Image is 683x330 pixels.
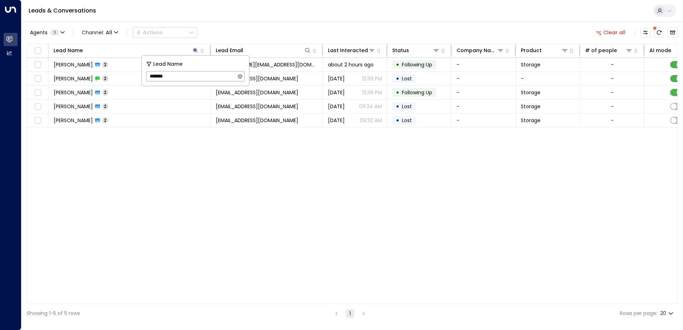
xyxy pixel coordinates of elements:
[216,89,298,96] span: ben_proct_or@hotmail.co.uk
[452,100,516,113] td: -
[33,74,42,83] span: Toggle select row
[521,46,568,55] div: Product
[521,89,540,96] span: Storage
[102,75,108,81] span: 2
[516,72,580,85] td: -
[136,29,163,36] div: Actions
[328,46,368,55] div: Last Interacted
[452,114,516,127] td: -
[611,61,614,68] div: -
[392,46,409,55] div: Status
[54,75,93,82] span: Ben PROCTOR
[102,89,108,95] span: 2
[396,114,399,126] div: •
[153,60,183,68] span: Lead Name
[452,72,516,85] td: -
[102,103,108,109] span: 2
[102,117,108,123] span: 2
[102,61,108,67] span: 2
[392,46,440,55] div: Status
[328,75,345,82] span: Sep 20, 2025
[27,27,67,37] button: Agents1
[328,103,345,110] span: Jul 24, 2025
[611,75,614,82] div: -
[620,310,657,317] label: Rows per page:
[79,27,121,37] button: Channel:All
[54,89,93,96] span: Ben PROCTOR
[452,58,516,71] td: -
[54,117,93,124] span: Lucy Proctor
[362,89,382,96] p: 12:38 PM
[328,61,374,68] span: about 2 hours ago
[521,117,540,124] span: Storage
[33,116,42,125] span: Toggle select row
[54,46,199,55] div: Lead Name
[649,46,671,55] div: AI mode
[654,27,664,37] span: There are new threads available. Refresh the grid to view the latest updates.
[362,75,382,82] p: 12:39 PM
[328,46,375,55] div: Last Interacted
[33,46,42,55] span: Toggle select all
[328,89,345,96] span: Sep 19, 2025
[457,46,497,55] div: Company Name
[33,88,42,97] span: Toggle select row
[521,46,542,55] div: Product
[216,75,298,82] span: ben_proct_or@hotmail.co.uk
[668,27,678,37] button: Archived Leads
[30,30,48,35] span: Agents
[54,46,83,55] div: Lead Name
[585,46,617,55] div: # of people
[216,46,311,55] div: Lead Email
[79,27,121,37] span: Channel:
[402,75,412,82] span: Lost
[332,309,368,318] nav: pagination navigation
[402,61,432,68] span: Following Up
[33,102,42,111] span: Toggle select row
[346,309,354,318] button: page 1
[452,86,516,99] td: -
[396,86,399,99] div: •
[611,103,614,110] div: -
[328,117,345,124] span: Jul 24, 2025
[54,103,93,110] span: Lucy Proctor
[27,310,80,317] div: Showing 1-5 of 5 rows
[396,100,399,112] div: •
[33,60,42,69] span: Toggle select row
[50,30,59,35] span: 1
[611,117,614,124] div: -
[216,117,298,124] span: lucyproctor@gmail.com
[216,46,243,55] div: Lead Email
[611,89,614,96] div: -
[660,308,675,319] div: 20
[216,61,318,68] span: dan@danproctor.co.uk
[133,27,197,38] div: Button group with a nested menu
[106,30,112,35] span: All
[585,46,633,55] div: # of people
[359,103,382,110] p: 09:34 AM
[402,89,432,96] span: Following Up
[521,103,540,110] span: Storage
[216,103,298,110] span: lucypro@gmail.com
[640,27,650,37] button: Customize
[521,61,540,68] span: Storage
[360,117,382,124] p: 09:32 AM
[402,103,412,110] span: Lost
[593,27,629,37] button: Clear all
[133,27,197,38] button: Actions
[54,61,93,68] span: Dan Proctor
[29,6,96,15] a: Leads & Conversations
[457,46,504,55] div: Company Name
[396,72,399,85] div: •
[396,59,399,71] div: •
[402,117,412,124] span: Lost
